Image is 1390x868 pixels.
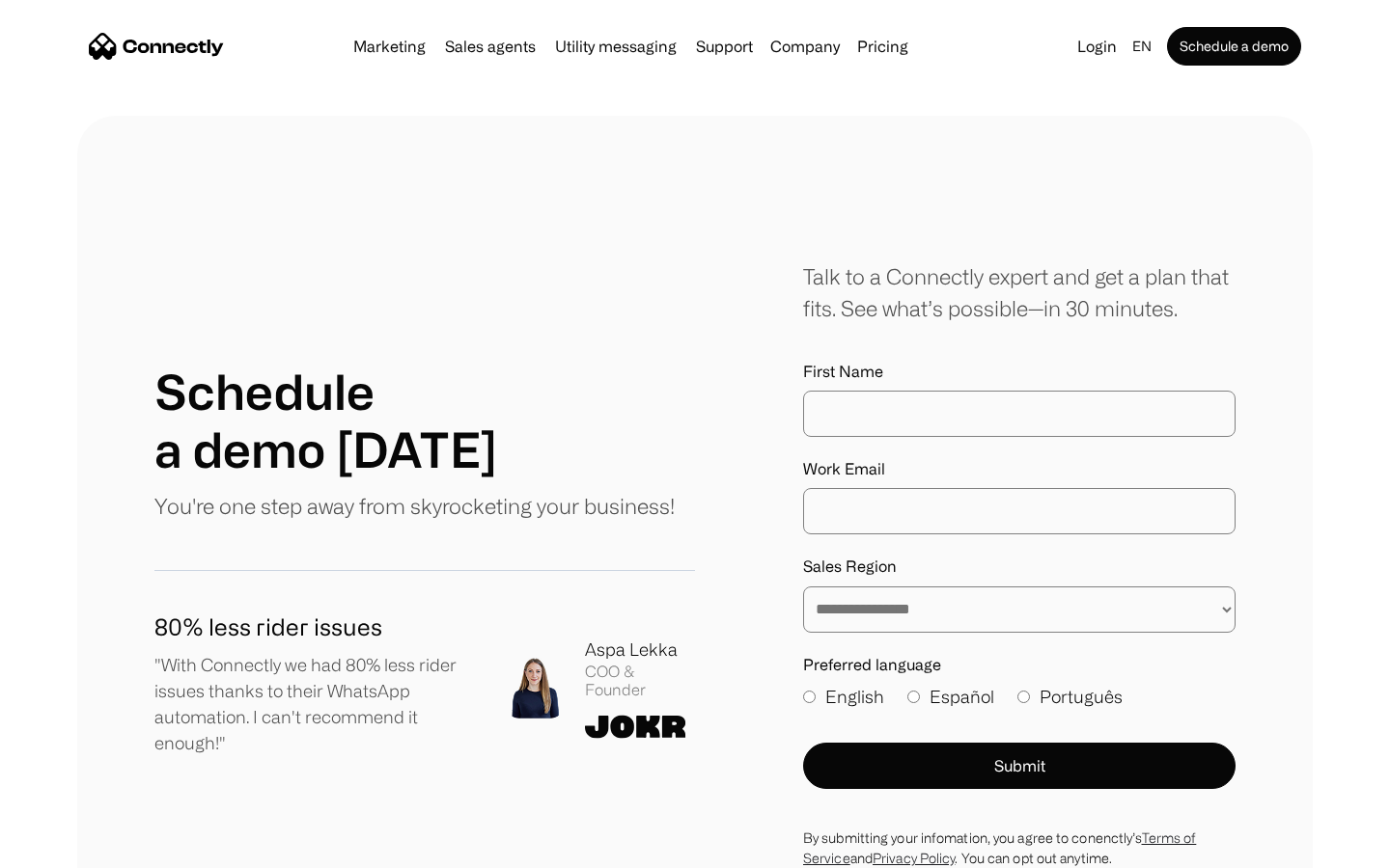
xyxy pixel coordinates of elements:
p: "With Connectly we had 80% less rider issues thanks to their WhatsApp automation. I can't recomme... [154,652,473,756]
label: First Name [803,363,1236,381]
div: Company [770,33,840,60]
label: Preferred language [803,656,1236,674]
label: Español [907,684,994,710]
input: Português [1017,691,1030,703]
div: Talk to a Connectly expert and get a plan that fits. See what’s possible—in 30 minutes. [803,260,1236,324]
a: Sales agents [437,39,543,54]
input: Español [907,691,920,703]
div: Aspa Lekka [585,637,695,663]
div: COO & Founder [585,663,695,699]
div: en [1125,33,1163,60]
button: Submit [803,743,1236,789]
a: Support [688,39,761,54]
label: Sales Region [803,557,1236,576]
a: Marketing [346,39,433,54]
a: home [89,32,224,61]
div: By submitting your infomation, you agree to conenctly’s and . You can opt out anytime. [803,827,1236,868]
h1: 80% less rider issues [154,610,473,644]
p: You're one step away from skyrocketing your business! [154,490,675,522]
div: Company [764,33,846,60]
label: English [803,684,884,710]
label: Work Email [803,460,1236,478]
div: en [1132,33,1152,60]
a: Schedule a demo [1167,27,1301,66]
h1: Schedule a demo [DATE] [154,363,497,478]
a: Privacy Policy [873,851,955,865]
input: English [803,691,816,703]
a: Pricing [849,39,916,54]
a: Terms of Service [803,830,1196,865]
aside: Language selected: English [19,832,116,861]
ul: Language list [39,834,116,861]
a: Login [1070,33,1125,60]
label: Português [1017,684,1123,710]
a: Utility messaging [547,39,684,54]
